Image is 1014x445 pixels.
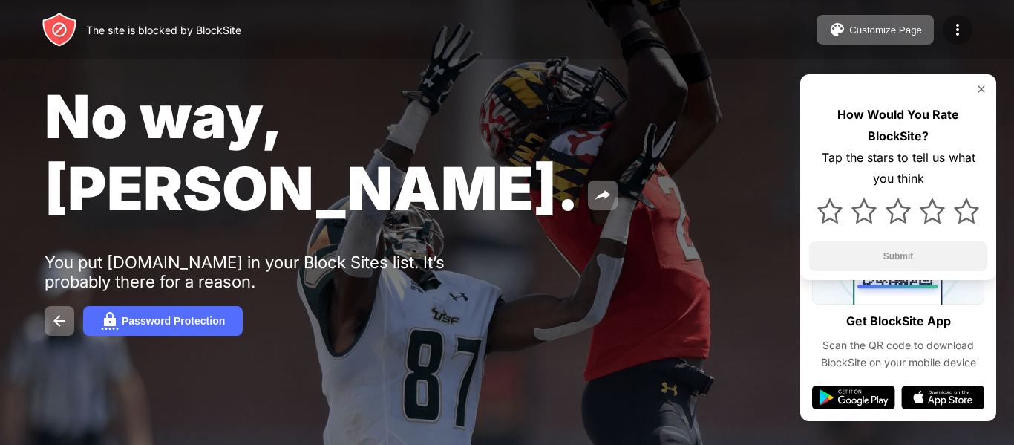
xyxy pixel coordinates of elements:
[851,198,877,224] img: star.svg
[122,315,225,327] div: Password Protection
[86,24,241,36] div: The site is blocked by BlockSite
[809,147,987,190] div: Tap the stars to tell us what you think
[975,83,987,95] img: rate-us-close.svg
[954,198,979,224] img: star.svg
[45,80,579,224] span: No way, [PERSON_NAME].
[50,312,68,330] img: back.svg
[817,198,843,224] img: star.svg
[886,198,911,224] img: star.svg
[83,306,243,336] button: Password Protection
[949,21,966,39] img: menu-icon.svg
[594,186,612,204] img: share.svg
[920,198,945,224] img: star.svg
[45,253,503,291] div: You put [DOMAIN_NAME] in your Block Sites list. It’s probably there for a reason.
[817,15,934,45] button: Customize Page
[809,104,987,147] div: How Would You Rate BlockSite?
[101,312,119,330] img: password.svg
[42,12,77,48] img: header-logo.svg
[849,25,922,36] div: Customize Page
[828,21,846,39] img: pallet.svg
[809,241,987,271] button: Submit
